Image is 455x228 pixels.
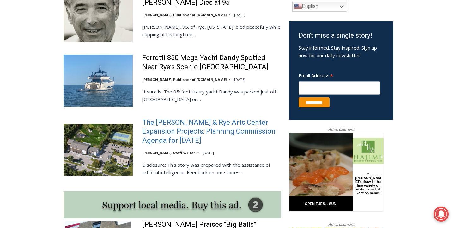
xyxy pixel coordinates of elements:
[142,12,227,17] a: [PERSON_NAME], Publisher of [DOMAIN_NAME]
[64,191,281,218] img: support local media, buy this ad
[142,118,281,145] a: The [PERSON_NAME] & Rye Arts Center Expansion Projects: Planning Commission Agenda for [DATE]
[142,88,281,103] p: It sure is. The 85′ foot luxury yacht Dandy was parked just off [GEOGRAPHIC_DATA] on…
[0,63,64,79] a: Open Tues. - Sun. [PHONE_NUMBER]
[142,150,195,155] a: [PERSON_NAME], Staff Writer
[64,124,133,176] img: The Osborn & Rye Arts Center Expansion Projects: Planning Commission Agenda for Tuesday, August 1...
[2,65,62,89] span: Open Tues. - Sun. [PHONE_NUMBER]
[152,61,306,79] a: Intern @ [DOMAIN_NAME]
[142,77,227,82] a: [PERSON_NAME], Publisher of [DOMAIN_NAME]
[165,63,293,77] span: Intern @ [DOMAIN_NAME]
[41,8,156,20] div: Available for Private Home, Business, Club or Other Events
[299,44,384,59] p: Stay informed. Stay inspired. Sign up now for our daily newsletter.
[234,77,246,82] time: [DATE]
[142,53,281,71] a: Ferretti 850 Mega Yacht Dandy Spotted Near Rye’s Scenic [GEOGRAPHIC_DATA]
[188,2,228,29] a: Book [PERSON_NAME]'s Good Humor for Your Event
[65,39,93,75] div: "[PERSON_NAME]'s draw is the fine variety of pristine raw fish kept on hand"
[192,7,220,24] h4: Book [PERSON_NAME]'s Good Humor for Your Event
[299,31,384,41] h3: Don’t miss a single story!
[203,150,214,155] time: [DATE]
[294,3,302,10] img: en
[160,0,299,61] div: "We would have speakers with experience in local journalism speak to us about their experiences a...
[142,23,281,38] p: [PERSON_NAME], 95, of Rye, [US_STATE], died peacefully while napping at his longtime…
[322,126,361,132] span: Advertisement
[299,69,380,81] label: Email Address
[322,221,361,227] span: Advertisement
[234,12,246,17] time: [DATE]
[292,2,347,12] a: English
[64,55,133,106] img: Ferretti 850 Mega Yacht Dandy Spotted Near Rye’s Scenic Parsonage Point
[142,161,281,176] p: Disclosure: This story was prepared with the assistance of artificial intelligence. Feedback on o...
